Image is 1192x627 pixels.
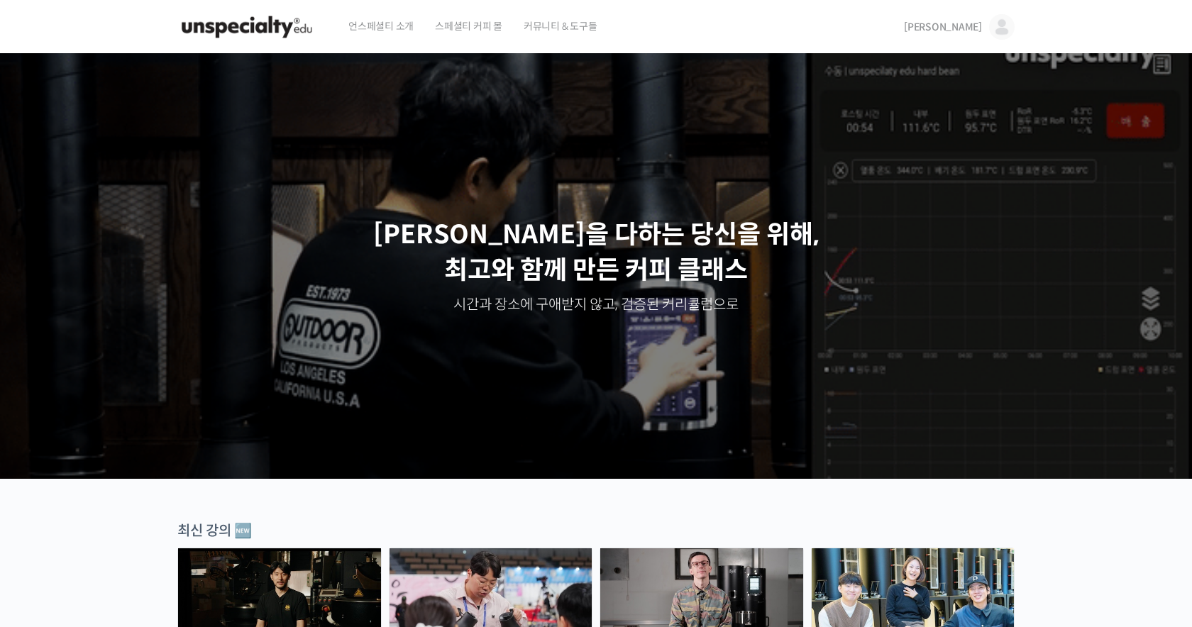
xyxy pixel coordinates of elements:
span: [PERSON_NAME] [904,21,982,33]
div: 최신 강의 🆕 [177,521,1015,540]
p: [PERSON_NAME]을 다하는 당신을 위해, 최고와 함께 만든 커피 클래스 [14,217,1178,289]
p: 시간과 장소에 구애받지 않고, 검증된 커리큘럼으로 [14,295,1178,315]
